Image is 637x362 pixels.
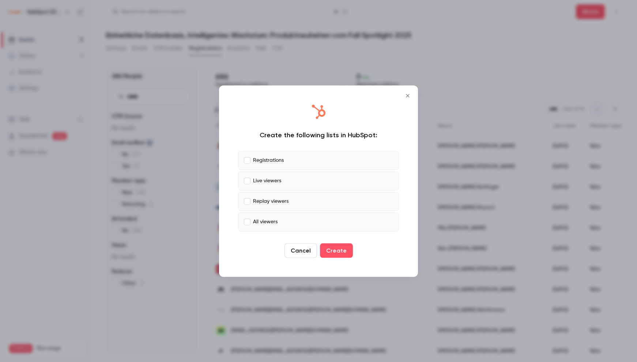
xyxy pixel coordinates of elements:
button: Create [320,243,353,258]
button: Close [400,88,415,103]
p: Replay viewers [253,198,289,205]
p: Registrations [253,157,284,164]
button: Cancel [284,243,317,258]
p: Live viewers [253,177,281,185]
p: All viewers [253,218,278,226]
div: Create the following lists in HubSpot: [238,130,399,139]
